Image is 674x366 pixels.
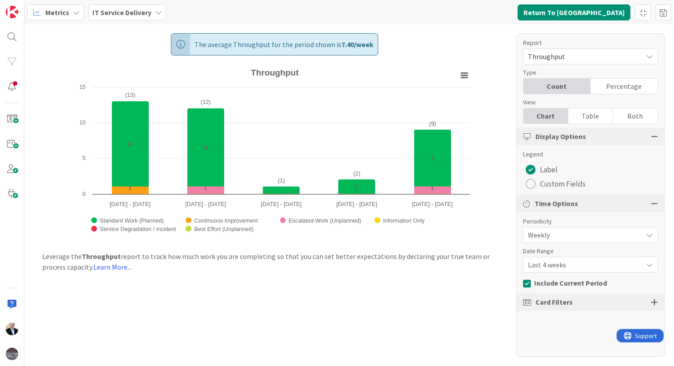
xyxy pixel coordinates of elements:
[19,1,40,12] span: Support
[568,108,613,123] div: Table
[100,226,176,232] text: Service Degradation / Incident
[82,252,121,261] b: Throughput
[528,50,638,63] span: Throughput
[79,119,85,126] text: 10
[540,177,586,191] span: Custom Fields
[336,201,377,207] text: [DATE] - [DATE]
[194,34,373,55] span: The average Throughput for the period shown is
[518,4,630,20] button: Return To [GEOGRAPHIC_DATA]
[528,229,638,241] span: Weekly
[523,79,591,94] div: Count
[613,108,658,123] div: Both
[6,6,18,18] img: Visit kanbanzone.com
[204,186,207,191] text: 1
[6,348,18,360] img: avatar
[523,38,649,48] div: Report
[6,323,18,335] img: HO
[75,64,475,242] svg: Throughput
[82,155,85,161] text: 5
[523,150,658,159] div: Legend
[523,247,649,256] div: Date Range
[429,120,436,127] text: (9)
[535,297,573,307] span: Card Filters
[201,99,211,105] text: (12)
[528,259,638,271] span: Last 4 weeks
[431,186,434,191] text: 1
[79,84,85,90] text: 15
[45,7,69,18] span: Metrics
[383,217,424,224] text: Information Only
[431,155,434,161] text: 8
[341,40,373,49] b: 7.40 / week
[278,177,285,184] text: (1)
[127,141,133,147] text: 12
[355,184,358,189] text: 2
[251,68,299,77] text: Throughput
[203,145,208,150] text: 11
[412,201,452,207] text: [DATE] - [DATE]
[523,163,560,177] button: Label
[110,201,151,207] text: [DATE] - [DATE]
[523,108,568,123] div: Chart
[24,251,525,272] div: Leverage the report to track how much work you are completing so that you can set better expectat...
[289,217,361,224] text: Escalated Work (Unplanned)
[591,79,658,94] div: Percentage
[523,98,649,107] div: View
[523,217,649,226] div: Periodicity
[82,191,85,197] text: 0
[129,186,131,191] text: 1
[535,131,586,142] span: Display Options
[100,217,164,224] text: Standard Work (Planned)
[353,170,361,177] text: (2)
[534,278,607,287] span: Include Current Period
[261,201,301,207] text: [DATE] - [DATE]
[93,263,131,271] a: Learn More...
[185,201,226,207] text: [DATE] - [DATE]
[523,276,607,290] button: Include Current Period
[540,163,558,176] span: Label
[523,68,649,77] div: Type
[535,198,578,209] span: Time Options
[523,177,588,191] button: Custom Fields
[125,91,135,98] text: (13)
[92,8,151,17] b: IT Service Delivery
[194,217,258,224] text: Continuous Improvement
[194,226,254,232] text: Best Effort (Unplanned)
